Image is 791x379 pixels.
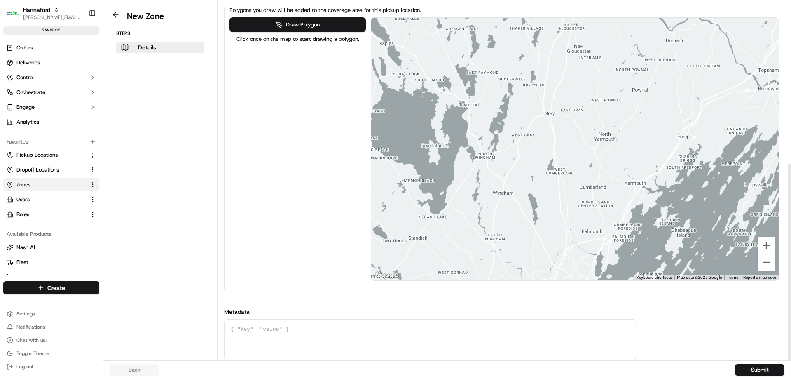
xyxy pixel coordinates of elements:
[637,275,672,280] button: Keyboard shortcuts
[735,364,784,376] button: Submit
[16,324,45,330] span: Notifications
[23,14,82,21] button: [PERSON_NAME][EMAIL_ADDRESS][DOMAIN_NAME]
[3,86,99,99] button: Orchestrate
[127,10,164,22] h1: New Zone
[47,284,65,292] span: Create
[140,81,150,91] button: Start new chat
[66,116,136,131] a: 💻API Documentation
[7,211,86,218] a: Roles
[16,74,34,81] span: Control
[8,79,23,94] img: 1736555255976-a54dd68f-1ca7-489b-9aae-adbdc363a1c4
[3,271,99,284] button: Promise
[3,71,99,84] button: Control
[7,166,86,174] a: Dropoff Locations
[229,35,365,43] span: Click once on the map to start drawing a polygon.
[16,259,28,266] span: Fleet
[758,254,775,271] button: Zoom out
[3,115,99,129] a: Analytics
[3,148,99,162] button: Pickup Locations
[16,337,47,344] span: Chat with us!
[7,244,96,251] a: Nash AI
[58,139,100,146] a: Powered byPylon
[82,140,100,146] span: Pylon
[3,228,99,241] div: Available Products
[16,166,59,174] span: Dropoff Locations
[3,41,99,54] a: Orders
[16,181,30,188] span: Zones
[16,104,35,111] span: Engage
[3,208,99,221] button: Roles
[7,7,20,20] img: Hannaford
[16,273,36,281] span: Promise
[3,101,99,114] button: Engage
[8,120,15,127] div: 📗
[3,26,99,35] div: sandbox
[8,8,25,25] img: Nash
[743,275,776,280] a: Report a map error
[229,17,365,32] button: Draw Polygon
[16,44,33,52] span: Orders
[3,308,99,320] button: Settings
[3,256,99,269] button: Fleet
[16,118,39,126] span: Analytics
[16,350,49,357] span: Toggle Theme
[3,178,99,191] button: Zones
[3,3,85,23] button: HannafordHannaford[PERSON_NAME][EMAIL_ADDRESS][DOMAIN_NAME]
[16,244,35,251] span: Nash AI
[116,42,204,53] button: Details
[16,211,29,218] span: Roles
[727,275,738,280] a: Terms (opens in new tab)
[70,120,76,127] div: 💻
[16,120,63,128] span: Knowledge Base
[3,281,99,294] button: Create
[224,308,784,316] h3: Metadata
[16,363,33,370] span: Log out
[7,181,86,188] a: Zones
[3,193,99,206] button: Users
[3,348,99,359] button: Toggle Theme
[3,241,99,254] button: Nash AI
[3,361,99,372] button: Log out
[229,7,421,14] span: Polygons you draw will be added to the coverage area for this pickup location.
[7,273,96,281] a: Promise
[138,43,156,52] p: Details
[3,163,99,177] button: Dropoff Locations
[758,237,775,254] button: Zoom in
[5,116,66,131] a: 📗Knowledge Base
[16,196,30,203] span: Users
[7,151,86,159] a: Pickup Locations
[3,135,99,148] div: Favorites
[78,120,132,128] span: API Documentation
[28,79,135,87] div: Start new chat
[16,89,45,96] span: Orchestrate
[3,321,99,333] button: Notifications
[21,53,148,62] input: Got a question? Start typing here...
[373,270,400,280] img: Google
[7,196,86,203] a: Users
[3,56,99,69] a: Deliveries
[373,270,400,280] a: Open this area in Google Maps (opens a new window)
[8,33,150,46] p: Welcome 👋
[16,151,58,159] span: Pickup Locations
[16,59,40,66] span: Deliveries
[677,275,722,280] span: Map data ©2025 Google
[116,30,204,37] p: Steps
[28,87,104,94] div: We're available if you need us!
[23,6,50,14] button: Hannaford
[16,311,35,317] span: Settings
[7,259,96,266] a: Fleet
[3,334,99,346] button: Chat with us!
